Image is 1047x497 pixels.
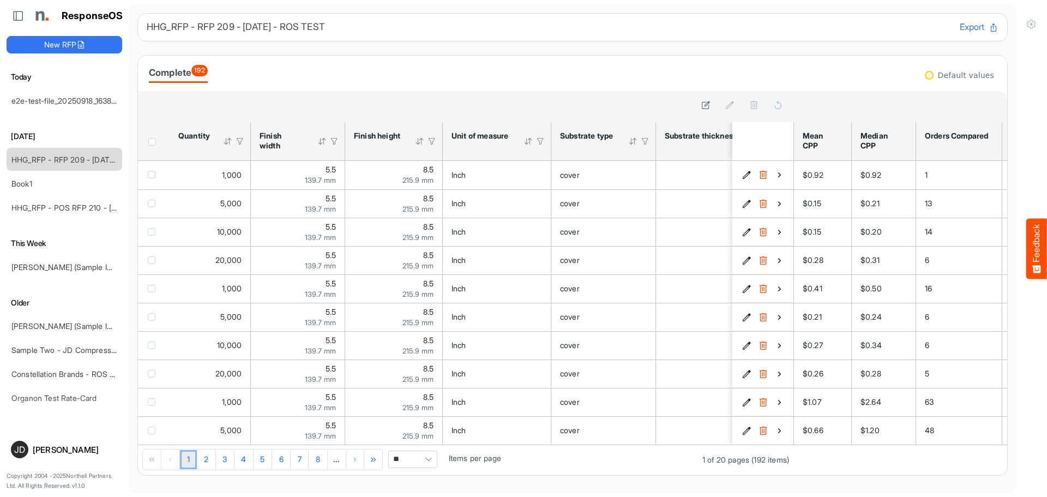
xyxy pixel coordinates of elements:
[143,450,161,469] div: Go to first page
[452,170,466,179] span: Inch
[452,312,466,321] span: Inch
[452,227,466,236] span: Inch
[925,199,932,208] span: 13
[260,131,303,151] div: Finish width
[774,226,785,237] button: View
[305,432,336,440] span: 139.7 mm
[925,284,932,293] span: 16
[535,136,545,146] div: Filter Icon
[774,283,785,294] button: View
[551,360,656,388] td: cover is template cell Column Header httpsnorthellcomontologiesmapping-rulesmaterialhassubstratem...
[326,279,336,288] span: 5.5
[852,246,916,274] td: $0.31 is template cell Column Header median-cpp
[222,397,242,406] span: 1,000
[354,131,401,141] div: Finish height
[803,340,823,350] span: $0.27
[402,261,434,270] span: 215.9 mm
[326,194,336,203] span: 5.5
[803,312,822,321] span: $0.21
[774,340,785,351] button: View
[222,170,242,179] span: 1,000
[138,122,170,160] th: Header checkbox
[452,369,466,378] span: Inch
[7,471,122,490] p: Copyright 2004 - 2025 Northell Partners Ltd. All Rights Reserved. v 1.1.0
[443,246,551,274] td: Inch is template cell Column Header httpsnorthellcomontologiesmapping-rulesmeasurementhasunitofme...
[916,331,1002,360] td: 6 is template cell Column Header orders-compared
[774,255,785,266] button: View
[861,255,880,265] span: $0.31
[423,250,434,260] span: 8.5
[305,233,336,242] span: 139.7 mm
[423,421,434,430] span: 8.5
[220,312,242,321] span: 5,000
[326,392,336,402] span: 5.5
[305,403,336,412] span: 139.7 mm
[656,416,818,445] td: 80 is template cell Column Header httpsnorthellcomontologiesmapping-rulesmaterialhasmaterialthick...
[11,321,181,331] a: [PERSON_NAME] (Sample Import) [DATE] - Flyer
[138,246,170,274] td: checkbox
[305,261,336,270] span: 139.7 mm
[402,346,434,355] span: 215.9 mm
[423,364,434,373] span: 8.5
[251,360,345,388] td: 5.5 is template cell Column Header httpsnorthellcomontologiesmapping-rulesmeasurementhasfinishsiz...
[916,218,1002,246] td: 14 is template cell Column Header orders-compared
[861,340,882,350] span: $0.34
[345,416,443,445] td: 8.5 is template cell Column Header httpsnorthellcomontologiesmapping-rulesmeasurementhasfinishsiz...
[852,388,916,416] td: $2.64 is template cell Column Header median-cpp
[452,340,466,350] span: Inch
[402,375,434,384] span: 215.9 mm
[443,416,551,445] td: Inch is template cell Column Header httpsnorthellcomontologiesmapping-rulesmeasurementhasunitofme...
[220,426,242,435] span: 5,000
[423,336,434,345] span: 8.5
[560,340,580,350] span: cover
[138,161,170,189] td: checkbox
[328,450,346,470] a: Go to next pager
[365,450,383,469] div: Go to last page
[551,161,656,189] td: cover is template cell Column Header httpsnorthellcomontologiesmapping-rulesmaterialhassubstratem...
[443,189,551,218] td: Inch is template cell Column Header httpsnorthellcomontologiesmapping-rulesmeasurementhasunitofme...
[452,397,466,406] span: Inch
[33,446,118,454] div: [PERSON_NAME]
[138,360,170,388] td: checkbox
[170,161,251,189] td: 1000 is template cell Column Header httpsnorthellcomontologiesmapping-rulesorderhasquantity
[272,450,291,470] a: Page 6 of 20 Pages
[11,96,121,105] a: e2e-test-file_20250918_163829
[251,303,345,331] td: 5.5 is template cell Column Header httpsnorthellcomontologiesmapping-rulesmeasurementhasfinishsiz...
[925,170,928,179] span: 1
[423,392,434,402] span: 8.5
[345,274,443,303] td: 8.5 is template cell Column Header httpsnorthellcomontologiesmapping-rulesmeasurementhasfinishsiz...
[916,388,1002,416] td: 63 is template cell Column Header orders-compared
[326,336,336,345] span: 5.5
[732,388,796,416] td: 3952c4d2-4e44-4ff8-8aba-f871ae9d7d21 is template cell Column Header
[402,290,434,298] span: 215.9 mm
[656,360,818,388] td: 100 is template cell Column Header httpsnorthellcomontologiesmapping-rulesmaterialhasmaterialthic...
[138,388,170,416] td: checkbox
[916,360,1002,388] td: 5 is template cell Column Header orders-compared
[757,255,768,266] button: Delete
[551,303,656,331] td: cover is template cell Column Header httpsnorthellcomontologiesmapping-rulesmaterialhassubstratem...
[925,312,929,321] span: 6
[741,255,752,266] button: Edit
[452,199,466,208] span: Inch
[803,397,821,406] span: $1.07
[757,397,768,408] button: Delete
[251,331,345,360] td: 5.5 is template cell Column Header httpsnorthellcomontologiesmapping-rulesmeasurementhasfinishsiz...
[170,189,251,218] td: 5000 is template cell Column Header httpsnorthellcomontologiesmapping-rulesorderhasquantity
[925,397,934,406] span: 63
[7,237,122,249] h6: This Week
[11,393,97,403] a: Organon Test Rate-Card
[925,340,929,350] span: 6
[861,199,880,208] span: $0.21
[560,426,580,435] span: cover
[138,416,170,445] td: checkbox
[346,450,365,469] div: Go to next page
[551,274,656,303] td: cover is template cell Column Header httpsnorthellcomontologiesmapping-rulesmaterialhassubstratem...
[138,331,170,360] td: checkbox
[305,375,336,384] span: 139.7 mm
[757,283,768,294] button: Delete
[916,274,1002,303] td: 16 is template cell Column Header orders-compared
[640,136,650,146] div: Filter Icon
[925,255,929,265] span: 6
[149,65,208,80] div: Complete
[656,218,818,246] td: 80 is template cell Column Header httpsnorthellcomontologiesmapping-rulesmaterialhasmaterialthick...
